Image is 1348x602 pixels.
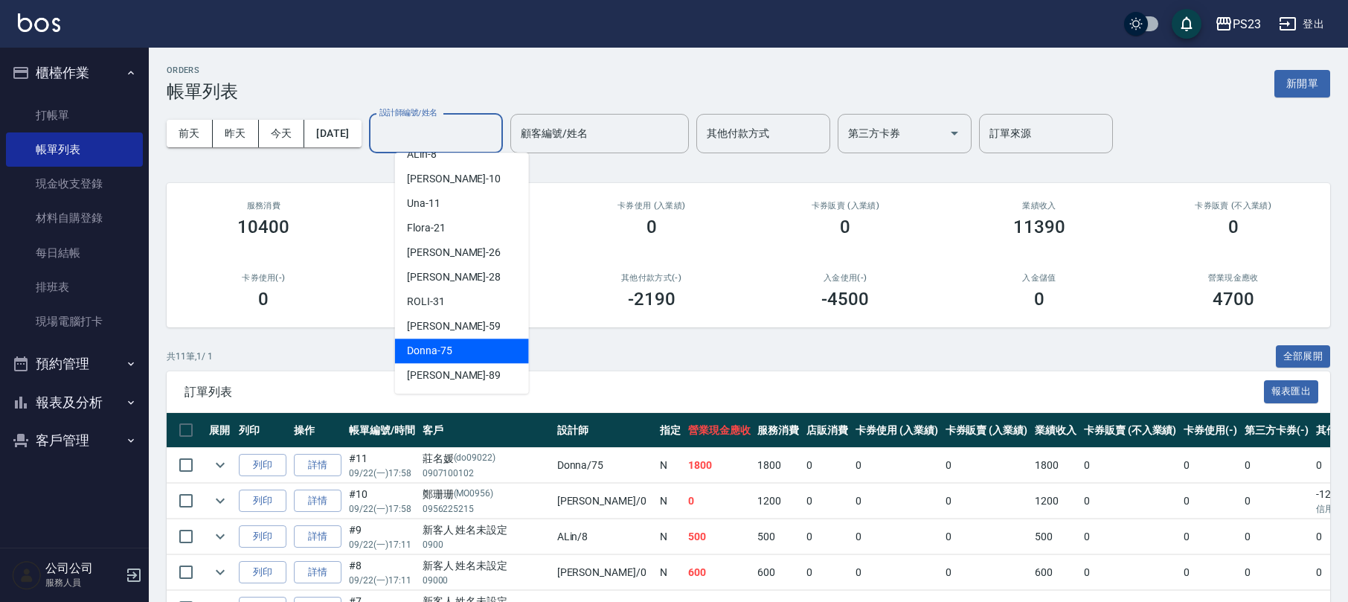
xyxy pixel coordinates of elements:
[6,270,143,304] a: 排班表
[6,98,143,132] a: 打帳單
[646,217,657,237] h3: 0
[1180,555,1241,590] td: 0
[572,273,731,283] h2: 其他付款方式(-)
[553,413,656,448] th: 設計師
[754,519,803,554] td: 500
[754,413,803,448] th: 服務消費
[1228,217,1239,237] h3: 0
[628,289,675,310] h3: -2190
[345,413,419,448] th: 帳單編號/時間
[1209,9,1267,39] button: PS23
[209,561,231,583] button: expand row
[1241,519,1312,554] td: 0
[423,502,550,516] p: 0956225215
[45,561,121,576] h5: 公司公司
[803,413,852,448] th: 店販消費
[407,220,446,236] span: Flora -21
[1180,484,1241,519] td: 0
[239,525,286,548] button: 列印
[407,318,501,334] span: [PERSON_NAME] -59
[1031,448,1080,483] td: 1800
[6,167,143,201] a: 現金收支登錄
[423,451,550,467] div: 莊名媛
[656,413,684,448] th: 指定
[572,201,731,211] h2: 卡券使用 (入業績)
[6,132,143,167] a: 帳單列表
[684,519,754,554] td: 500
[684,413,754,448] th: 營業現金應收
[754,555,803,590] td: 600
[239,561,286,584] button: 列印
[684,448,754,483] td: 1800
[167,350,213,363] p: 共 11 筆, 1 / 1
[304,120,361,147] button: [DATE]
[6,304,143,339] a: 現場電腦打卡
[379,273,537,283] h2: 第三方卡券(-)
[656,448,684,483] td: N
[1031,413,1080,448] th: 業績收入
[407,171,501,187] span: [PERSON_NAME] -10
[1180,519,1241,554] td: 0
[553,448,656,483] td: Donna /75
[290,413,345,448] th: 操作
[684,555,754,590] td: 600
[454,451,496,467] p: (do09022)
[1031,484,1080,519] td: 1200
[407,269,501,285] span: [PERSON_NAME] -28
[345,448,419,483] td: #11
[12,560,42,590] img: Person
[840,217,850,237] h3: 0
[259,120,305,147] button: 今天
[294,454,341,477] a: 詳情
[184,385,1264,400] span: 訂單列表
[1180,448,1241,483] td: 0
[349,467,415,480] p: 09/22 (一) 17:58
[6,236,143,270] a: 每日結帳
[6,54,143,92] button: 櫃檯作業
[423,574,550,587] p: 09000
[1080,484,1180,519] td: 0
[407,245,501,260] span: [PERSON_NAME] -26
[1180,413,1241,448] th: 卡券使用(-)
[1031,555,1080,590] td: 600
[553,519,656,554] td: ALin /8
[754,448,803,483] td: 1800
[345,519,419,554] td: #9
[294,525,341,548] a: 詳情
[349,538,415,551] p: 09/22 (一) 17:11
[407,147,437,162] span: ALin -8
[852,555,942,590] td: 0
[167,81,238,102] h3: 帳單列表
[1213,289,1254,310] h3: 4700
[239,454,286,477] button: 列印
[960,273,1119,283] h2: 入金儲值
[423,522,550,538] div: 新客人 姓名未設定
[345,484,419,519] td: #10
[345,555,419,590] td: #8
[6,383,143,422] button: 報表及分析
[379,107,437,118] label: 設計師編號/姓名
[205,413,235,448] th: 展開
[45,576,121,589] p: 服務人員
[1241,448,1312,483] td: 0
[1241,413,1312,448] th: 第三方卡券(-)
[167,120,213,147] button: 前天
[1274,70,1330,97] button: 新開單
[1276,345,1331,368] button: 全部展開
[803,519,852,554] td: 0
[852,413,942,448] th: 卡券使用 (入業績)
[1080,555,1180,590] td: 0
[1172,9,1201,39] button: save
[237,217,289,237] h3: 10400
[766,273,925,283] h2: 入金使用(-)
[419,413,553,448] th: 客戶
[294,490,341,513] a: 詳情
[553,484,656,519] td: [PERSON_NAME] /0
[258,289,269,310] h3: 0
[423,538,550,551] p: 0900
[1031,519,1080,554] td: 500
[235,413,290,448] th: 列印
[766,201,925,211] h2: 卡券販賣 (入業績)
[942,448,1032,483] td: 0
[213,120,259,147] button: 昨天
